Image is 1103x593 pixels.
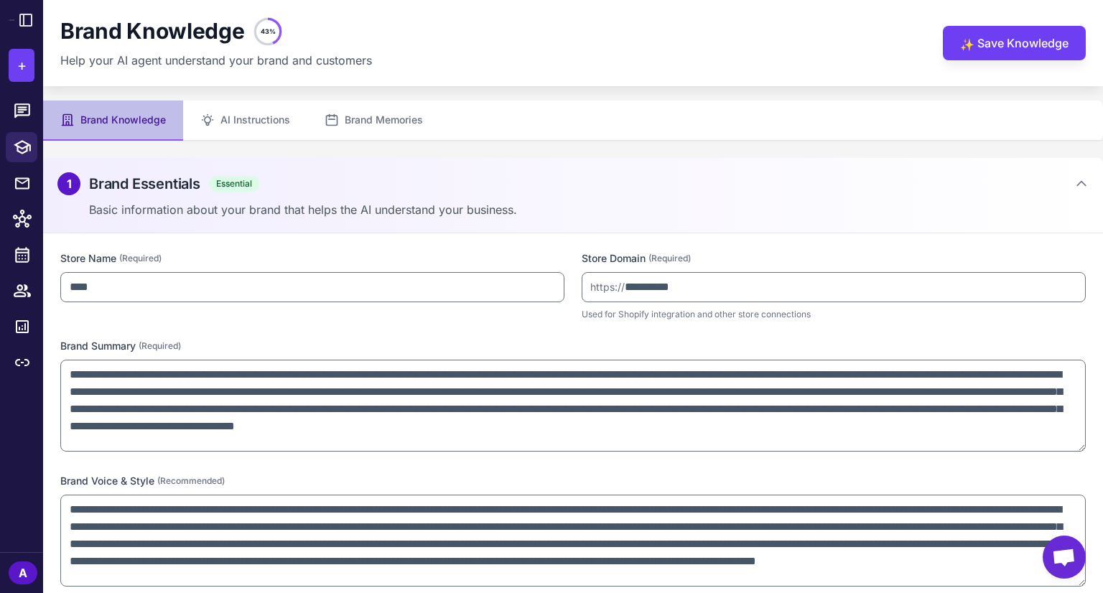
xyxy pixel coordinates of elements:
[89,173,200,195] h2: Brand Essentials
[60,18,245,45] h1: Brand Knowledge
[582,251,1086,266] label: Store Domain
[183,101,307,141] button: AI Instructions
[9,49,34,82] button: +
[43,101,183,141] button: Brand Knowledge
[57,172,80,195] div: 1
[60,52,372,69] p: Help your AI agent understand your brand and customers
[60,251,564,266] label: Store Name
[943,26,1086,60] button: ✨Save Knowledge
[960,36,972,47] span: ✨
[60,338,1086,354] label: Brand Summary
[307,101,440,141] button: Brand Memories
[60,473,1086,489] label: Brand Voice & Style
[17,55,27,76] span: +
[1043,536,1086,579] div: Open chat
[119,252,162,265] span: (Required)
[9,19,14,20] img: Raleon Logo
[9,561,37,584] div: A
[209,176,259,192] span: Essential
[648,252,691,265] span: (Required)
[139,340,181,352] span: (Required)
[157,475,225,487] span: (Recommended)
[582,308,1086,321] p: Used for Shopify integration and other store connections
[89,201,1089,218] p: Basic information about your brand that helps the AI understand your business.
[260,27,275,35] text: 43%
